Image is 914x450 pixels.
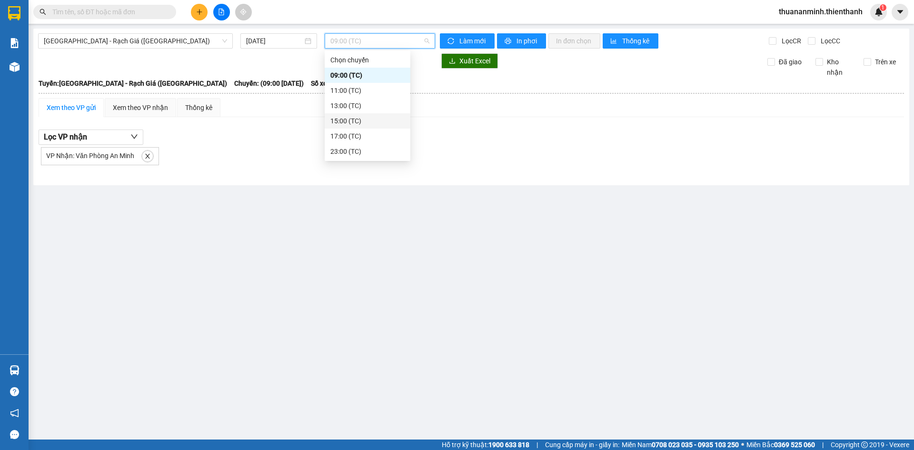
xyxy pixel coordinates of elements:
span: down [130,133,138,140]
div: 15:00 (TC) [330,116,405,126]
span: printer [505,38,513,45]
span: Sài Gòn - Rạch Giá (Hàng Hoá) [44,34,227,48]
span: Lọc CC [817,36,842,46]
div: Thống kê [185,102,212,113]
sup: 1 [880,4,886,11]
span: Lọc VP nhận [44,131,87,143]
span: Số xe: [311,78,329,89]
span: Thống kê [622,36,651,46]
img: solution-icon [10,38,20,48]
span: plus [196,9,203,15]
span: Làm mới [459,36,487,46]
strong: 0369 525 060 [774,441,815,449]
img: warehouse-icon [10,62,20,72]
div: Xem theo VP gửi [47,102,96,113]
span: ⚪️ [741,443,744,447]
span: close [142,153,153,160]
button: downloadXuất Excel [441,53,498,69]
span: 09:00 (TC) [330,34,429,48]
span: bar-chart [610,38,618,45]
span: Cung cấp máy in - giấy in: [545,440,619,450]
span: download [449,58,456,65]
span: thuananminh.thienthanh [771,6,870,18]
button: Lọc VP nhận [39,130,143,145]
button: In đơn chọn [548,33,600,49]
span: Trên xe [871,57,900,67]
b: Tuyến: [GEOGRAPHIC_DATA] - Rạch Giá ([GEOGRAPHIC_DATA]) [39,80,227,87]
div: 23:00 (TC) [330,146,405,157]
div: Chọn chuyến [330,55,405,65]
input: 13/10/2025 [246,36,303,46]
span: In phơi [517,36,538,46]
button: caret-down [892,4,908,20]
div: 13:00 (TC) [330,100,405,111]
div: 11:00 (TC) [330,85,405,96]
span: Hỗ trợ kỹ thuật: [442,440,529,450]
span: message [10,430,19,439]
input: Tìm tên, số ĐT hoặc mã đơn [52,7,165,17]
span: Chuyến: (09:00 [DATE]) [234,78,304,89]
button: printerIn phơi [497,33,546,49]
span: Miền Nam [622,440,739,450]
strong: 0708 023 035 - 0935 103 250 [652,441,739,449]
div: Xem theo VP nhận [113,102,168,113]
span: caret-down [896,8,904,16]
span: file-add [218,9,225,15]
span: Miền Bắc [746,440,815,450]
strong: 1900 633 818 [488,441,529,449]
div: 09:00 (TC) [330,70,405,80]
img: icon-new-feature [874,8,883,16]
span: Lọc CR [778,36,803,46]
button: aim [235,4,252,20]
button: file-add [213,4,230,20]
button: syncLàm mới [440,33,495,49]
span: Đã giao [775,57,805,67]
button: bar-chartThống kê [603,33,658,49]
button: close [142,150,153,162]
button: plus [191,4,208,20]
span: copyright [861,441,868,448]
span: search [40,9,46,15]
span: aim [240,9,247,15]
img: logo-vxr [8,6,20,20]
span: sync [447,38,456,45]
img: warehouse-icon [10,365,20,375]
div: Chọn chuyến [325,52,410,68]
span: 1 [881,4,884,11]
span: | [536,440,538,450]
span: question-circle [10,387,19,396]
span: | [822,440,824,450]
span: Xuất Excel [459,56,490,66]
span: notification [10,409,19,418]
span: Kho nhận [823,57,856,78]
span: VP Nhận: Văn Phòng An Minh [46,152,134,160]
div: 17:00 (TC) [330,131,405,141]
